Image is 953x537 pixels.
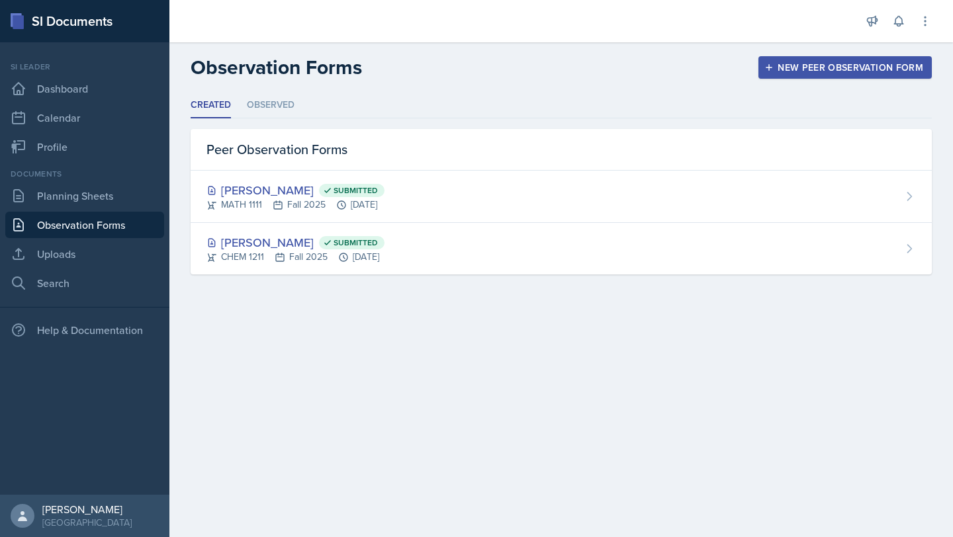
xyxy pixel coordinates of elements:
div: Peer Observation Forms [191,129,932,171]
div: [GEOGRAPHIC_DATA] [42,516,132,529]
li: Observed [247,93,295,118]
div: [PERSON_NAME] [206,181,385,199]
div: [PERSON_NAME] [206,233,385,251]
div: CHEM 1211 Fall 2025 [DATE] [206,250,385,264]
span: Submitted [334,185,378,196]
a: Observation Forms [5,212,164,238]
h2: Observation Forms [191,56,362,79]
div: [PERSON_NAME] [42,503,132,516]
a: Calendar [5,104,164,131]
div: New Peer Observation Form [767,62,923,73]
div: MATH 1111 Fall 2025 [DATE] [206,198,385,212]
div: Documents [5,168,164,180]
a: Planning Sheets [5,183,164,209]
a: Profile [5,134,164,160]
a: Uploads [5,241,164,267]
div: Si leader [5,61,164,73]
a: [PERSON_NAME] Submitted MATH 1111Fall 2025[DATE] [191,171,932,223]
a: [PERSON_NAME] Submitted CHEM 1211Fall 2025[DATE] [191,223,932,274]
a: Search [5,270,164,296]
a: Dashboard [5,75,164,102]
li: Created [191,93,231,118]
div: Help & Documentation [5,317,164,343]
span: Submitted [334,237,378,248]
button: New Peer Observation Form [758,56,932,79]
